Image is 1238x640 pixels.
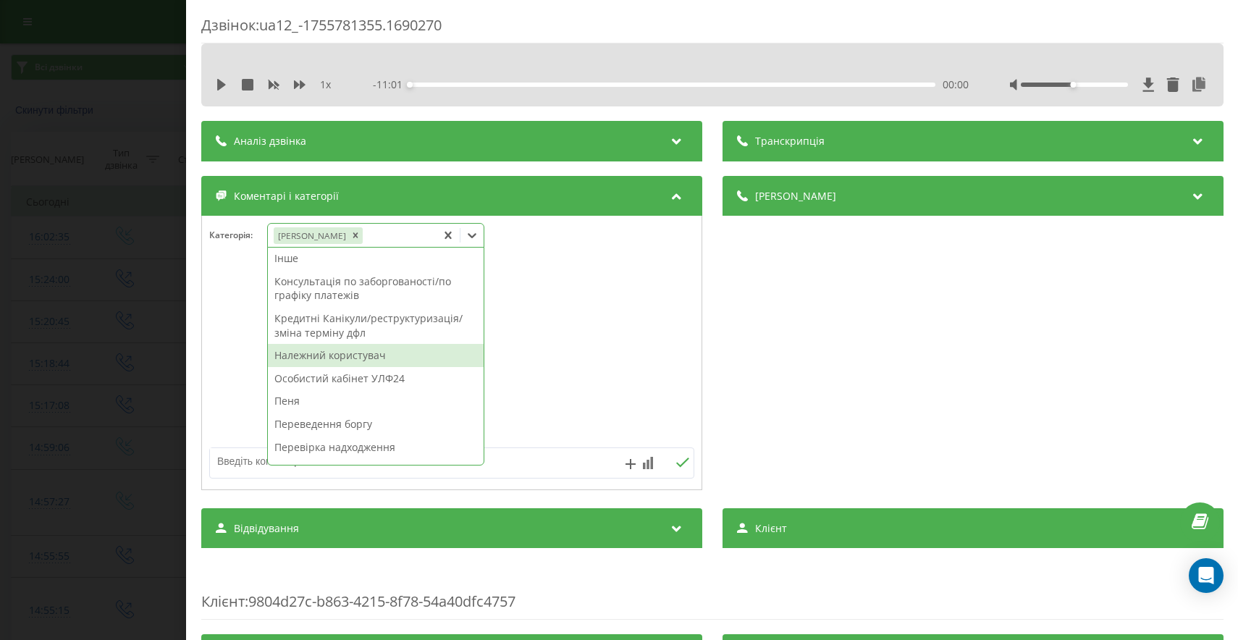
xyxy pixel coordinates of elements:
span: Транскрипція [754,134,824,148]
div: Open Intercom Messenger [1189,558,1224,593]
div: Інше [268,247,484,270]
div: Перенести дату платежу [268,458,484,481]
span: Клієнт [201,591,245,611]
div: Особистий кабінет УЛФ24 [268,367,484,390]
span: 00:00 [943,77,969,92]
span: Клієнт [754,521,786,536]
h4: Категорія : [209,230,267,240]
div: Переведення боргу [268,413,484,436]
div: Кредитні Канікули/реструктуризація/зміна терміну дфл [268,307,484,344]
div: Пеня [268,390,484,413]
span: 1 x [320,77,331,92]
div: [PERSON_NAME] [273,227,348,244]
div: Дзвінок : ua12_-1755781355.1690270 [201,15,1224,43]
div: Remove Штрафи ПДР [348,227,362,244]
div: Accessibility label [407,82,413,88]
div: Accessibility label [1070,82,1076,88]
div: Належний користувач [268,344,484,367]
div: Консультація по заборгованості/по графіку платежів [268,270,484,307]
span: Відвідування [234,521,299,536]
span: Коментарі і категорії [234,189,339,203]
div: : 9804d27c-b863-4215-8f78-54a40dfc4757 [201,563,1224,620]
div: Перевірка надходження [268,436,484,459]
span: Аналіз дзвінка [234,134,306,148]
span: [PERSON_NAME] [754,189,835,203]
span: - 11:01 [373,77,410,92]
